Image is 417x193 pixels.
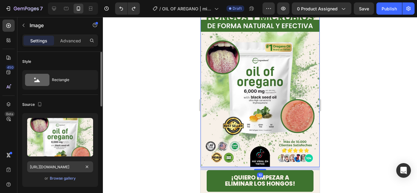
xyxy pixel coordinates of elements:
p: Advanced [60,38,81,44]
div: Publish [382,5,397,12]
div: Beta [5,112,15,116]
div: Source [22,101,43,109]
span: or [45,175,48,182]
button: Save [354,2,374,15]
div: Open Intercom Messenger [396,163,411,178]
span: 0 product assigned [297,5,338,12]
button: Publish [376,2,402,15]
p: 7 [40,5,43,12]
div: Undo/Redo [115,2,140,15]
span: OIL OF AREGANO | micro ingredients [162,5,212,12]
span: Save [359,6,369,11]
button: Browse gallery [49,175,76,181]
input: https://example.com/image.jpg [27,161,93,172]
img: preview-image [27,118,93,156]
span: Draft [233,6,242,11]
button: 7 [2,2,45,15]
div: Style [22,59,31,64]
div: Rectangle [52,73,89,87]
iframe: Design area [201,17,320,193]
span: / [159,5,161,12]
p: Settings [30,38,47,44]
div: 450 [6,65,15,70]
p: Image [30,22,82,29]
button: 0 product assigned [292,2,351,15]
